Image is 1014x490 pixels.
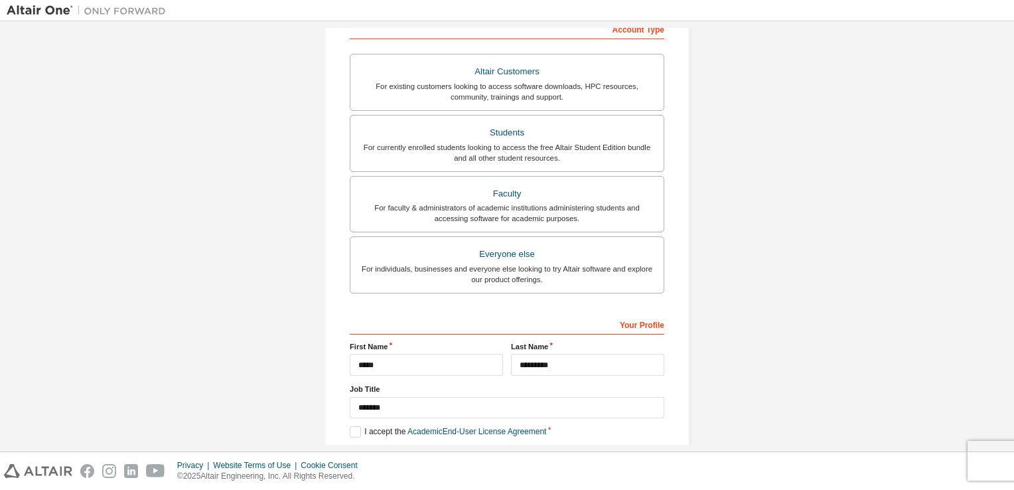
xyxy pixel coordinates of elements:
[358,264,656,285] div: For individuals, businesses and everyone else looking to try Altair software and explore our prod...
[358,81,656,102] div: For existing customers looking to access software downloads, HPC resources, community, trainings ...
[358,203,656,224] div: For faculty & administrators of academic institutions administering students and accessing softwa...
[4,464,72,478] img: altair_logo.svg
[80,464,94,478] img: facebook.svg
[358,62,656,81] div: Altair Customers
[511,341,664,352] label: Last Name
[350,341,503,352] label: First Name
[177,460,213,471] div: Privacy
[301,460,365,471] div: Cookie Consent
[177,471,366,482] p: © 2025 Altair Engineering, Inc. All Rights Reserved.
[358,245,656,264] div: Everyone else
[407,427,546,436] a: Academic End-User License Agreement
[350,426,546,438] label: I accept the
[350,384,664,394] label: Job Title
[124,464,138,478] img: linkedin.svg
[350,313,664,335] div: Your Profile
[358,185,656,203] div: Faculty
[350,18,664,39] div: Account Type
[102,464,116,478] img: instagram.svg
[7,4,173,17] img: Altair One
[358,142,656,163] div: For currently enrolled students looking to access the free Altair Student Edition bundle and all ...
[146,464,165,478] img: youtube.svg
[358,123,656,142] div: Students
[213,460,301,471] div: Website Terms of Use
